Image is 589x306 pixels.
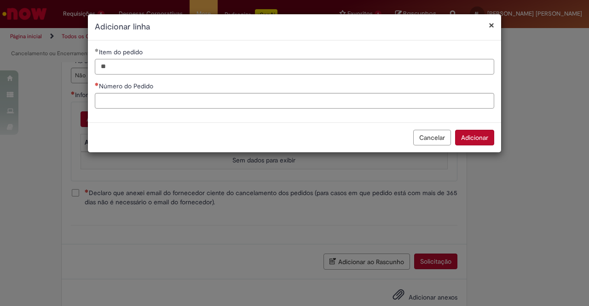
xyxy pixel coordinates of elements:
[95,21,494,33] h2: Adicionar linha
[95,82,99,86] span: Necessários
[95,59,494,75] input: Item do pedido
[99,82,155,90] span: Número do Pedido
[413,130,451,145] button: Cancelar
[99,48,144,56] span: Item do pedido
[489,20,494,30] button: Fechar modal
[95,48,99,52] span: Obrigatório Preenchido
[455,130,494,145] button: Adicionar
[95,93,494,109] input: Número do Pedido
